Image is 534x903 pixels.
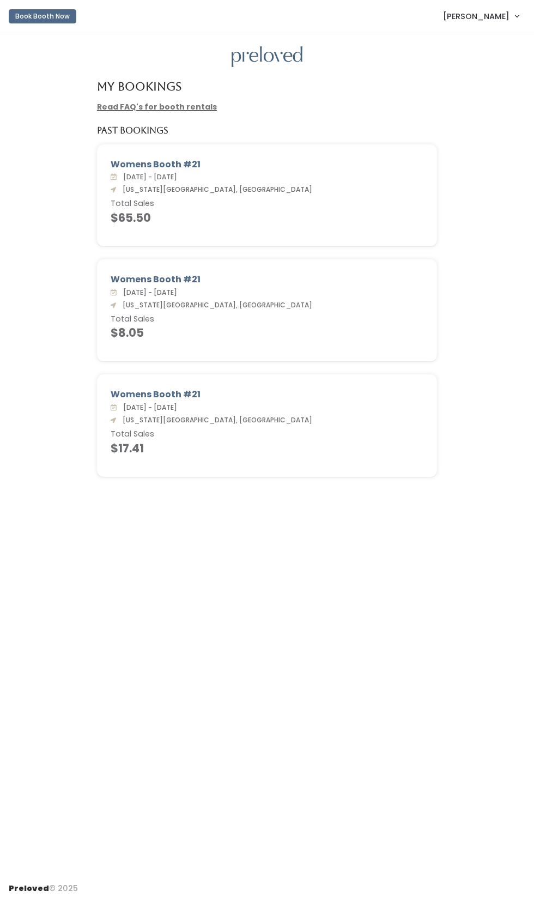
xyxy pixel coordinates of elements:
span: [DATE] - [DATE] [119,288,177,297]
h4: $65.50 [111,211,423,224]
h6: Total Sales [111,430,423,439]
span: [US_STATE][GEOGRAPHIC_DATA], [GEOGRAPHIC_DATA] [118,185,312,194]
h6: Total Sales [111,199,423,208]
span: [PERSON_NAME] [443,10,509,22]
a: [PERSON_NAME] [432,4,530,28]
span: [US_STATE][GEOGRAPHIC_DATA], [GEOGRAPHIC_DATA] [118,415,312,425]
a: Book Booth Now [9,4,76,28]
div: Womens Booth #21 [111,273,423,286]
div: Womens Booth #21 [111,388,423,401]
div: Womens Booth #21 [111,158,423,171]
span: Preloved [9,883,49,894]
button: Book Booth Now [9,9,76,23]
div: © 2025 [9,874,78,894]
h5: Past Bookings [97,126,168,136]
span: [DATE] - [DATE] [119,172,177,181]
span: [DATE] - [DATE] [119,403,177,412]
a: Read FAQ's for booth rentals [97,101,217,112]
span: [US_STATE][GEOGRAPHIC_DATA], [GEOGRAPHIC_DATA] [118,300,312,310]
h4: $17.41 [111,442,423,454]
h4: My Bookings [97,80,181,93]
img: preloved logo [232,46,302,68]
h4: $8.05 [111,326,423,339]
h6: Total Sales [111,315,423,324]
